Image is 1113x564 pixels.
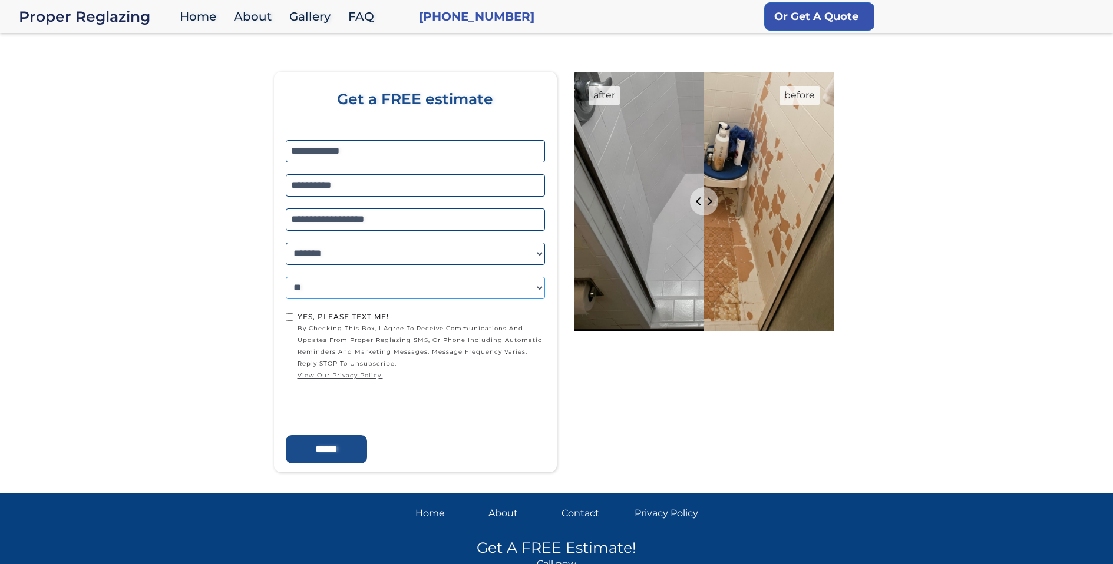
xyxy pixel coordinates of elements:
[635,505,698,522] a: Privacy Policy
[415,505,479,522] a: Home
[298,370,545,381] a: view our privacy policy.
[286,91,545,140] div: Get a FREE estimate
[488,505,552,522] a: About
[298,311,545,323] div: Yes, Please text me!
[228,4,283,29] a: About
[419,8,534,25] a: [PHONE_NUMBER]
[298,323,545,381] span: by checking this box, I agree to receive communications and updates from Proper Reglazing SMS, or...
[19,8,174,25] div: Proper Reglazing
[286,313,293,321] input: Yes, Please text me!by checking this box, I agree to receive communications and updates from Prop...
[562,505,625,522] a: Contact
[174,4,228,29] a: Home
[283,4,342,29] a: Gallery
[19,8,174,25] a: home
[764,2,874,31] a: Or Get A Quote
[280,91,551,463] form: Home page form
[286,384,465,430] iframe: reCAPTCHA
[342,4,386,29] a: FAQ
